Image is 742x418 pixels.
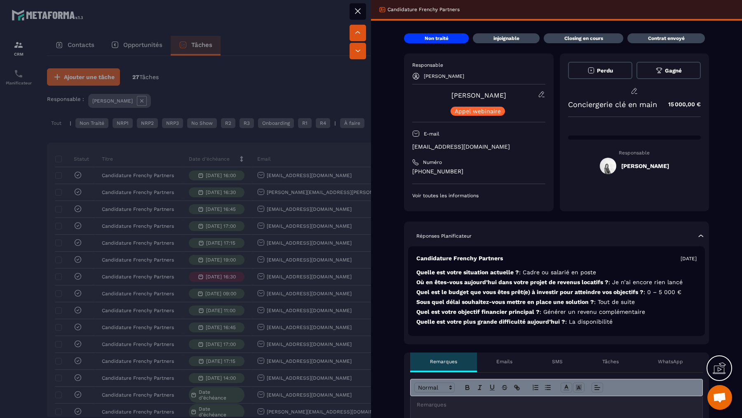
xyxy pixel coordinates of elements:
p: SMS [552,358,563,365]
p: Candidature Frenchy Partners [416,255,503,262]
span: : Je n’ai encore rien lancé [608,279,683,285]
p: Quelle est votre plus grande difficulté aujourd’hui ? [416,318,697,326]
p: Tâches [602,358,619,365]
p: Quel est le budget que vous êtes prêt(e) à investir pour atteindre vos objectifs ? [416,288,697,296]
p: Contrat envoyé [648,35,685,42]
p: Closing en cours [564,35,603,42]
p: Sous quel délai souhaitez-vous mettre en place une solution ? [416,298,697,306]
p: Où en êtes-vous aujourd’hui dans votre projet de revenus locatifs ? [416,278,697,286]
p: injoignable [493,35,519,42]
span: : Cadre ou salarié en poste [519,269,596,276]
p: Responsable [412,62,545,68]
span: : 0 – 5 000 € [643,289,681,295]
span: Perdu [597,68,613,74]
p: Non traité [425,35,448,42]
p: Emails [496,358,512,365]
p: [PHONE_NUMBER] [412,168,545,175]
p: 15 000,00 € [660,96,701,112]
p: [EMAIL_ADDRESS][DOMAIN_NAME] [412,143,545,151]
p: WhatsApp [658,358,683,365]
p: [PERSON_NAME] [424,73,464,79]
a: [PERSON_NAME] [451,91,506,99]
p: Conciergerie clé en main [568,100,657,109]
h5: [PERSON_NAME] [621,163,669,169]
p: [DATE] [681,255,697,262]
button: Gagné [636,62,701,79]
p: Appel webinaire [455,108,501,114]
p: Responsable [568,150,701,156]
span: : La disponibilité [565,318,613,325]
p: Candidature Frenchy Partners [387,6,460,13]
p: Remarques [430,358,457,365]
span: Gagné [665,68,682,74]
p: Voir toutes les informations [412,192,545,199]
span: : Tout de suite [594,299,635,305]
p: Réponses Planificateur [416,233,472,239]
span: : Générer un revenu complémentaire [540,308,645,315]
p: Quel est votre objectif financier principal ? [416,308,697,316]
p: E-mail [424,131,439,137]
div: Ouvrir le chat [707,385,732,410]
p: Quelle est votre situation actuelle ? [416,269,697,276]
p: Numéro [423,159,442,166]
button: Perdu [568,62,632,79]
